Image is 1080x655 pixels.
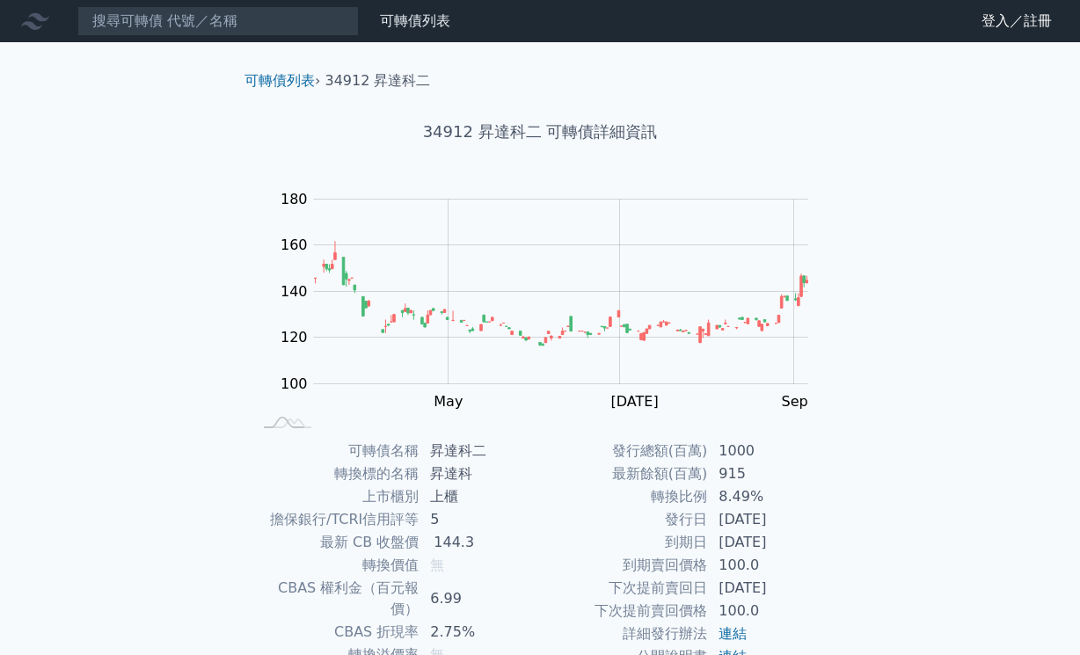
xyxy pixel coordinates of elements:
td: [DATE] [708,508,828,531]
td: [DATE] [708,577,828,600]
td: 100.0 [708,554,828,577]
td: 上市櫃別 [252,485,420,508]
div: 144.3 [430,532,478,553]
span: 無 [430,557,444,573]
li: › [244,70,320,91]
a: 登入／註冊 [967,7,1066,35]
td: 915 [708,462,828,485]
td: 詳細發行辦法 [540,622,708,645]
a: 可轉債列表 [244,72,315,89]
td: 可轉債名稱 [252,440,420,462]
a: 可轉債列表 [380,12,450,29]
td: CBAS 折現率 [252,621,420,644]
tspan: 160 [281,237,308,253]
tspan: 140 [281,283,308,300]
tspan: Sep [782,393,808,410]
tspan: 120 [281,329,308,346]
a: 連結 [719,625,747,642]
td: 2.75% [420,621,540,644]
td: 轉換標的名稱 [252,462,420,485]
li: 34912 昇達科二 [325,70,431,91]
tspan: May [434,393,463,410]
td: 5 [420,508,540,531]
td: 8.49% [708,485,828,508]
tspan: 100 [281,375,308,392]
tspan: 180 [281,191,308,207]
td: 下次提前賣回價格 [540,600,708,622]
td: 最新 CB 收盤價 [252,531,420,554]
g: Chart [272,191,835,410]
td: 發行日 [540,508,708,531]
td: 到期賣回價格 [540,554,708,577]
td: [DATE] [708,531,828,554]
tspan: [DATE] [611,393,659,410]
h1: 34912 昇達科二 可轉債詳細資訊 [230,120,850,144]
td: CBAS 權利金（百元報價） [252,577,420,621]
td: 昇達科二 [420,440,540,462]
td: 擔保銀行/TCRI信用評等 [252,508,420,531]
td: 最新餘額(百萬) [540,462,708,485]
td: 1000 [708,440,828,462]
input: 搜尋可轉債 代號／名稱 [77,6,359,36]
td: 6.99 [420,577,540,621]
td: 100.0 [708,600,828,622]
td: 到期日 [540,531,708,554]
td: 上櫃 [420,485,540,508]
td: 昇達科 [420,462,540,485]
td: 下次提前賣回日 [540,577,708,600]
td: 轉換價值 [252,554,420,577]
td: 發行總額(百萬) [540,440,708,462]
td: 轉換比例 [540,485,708,508]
